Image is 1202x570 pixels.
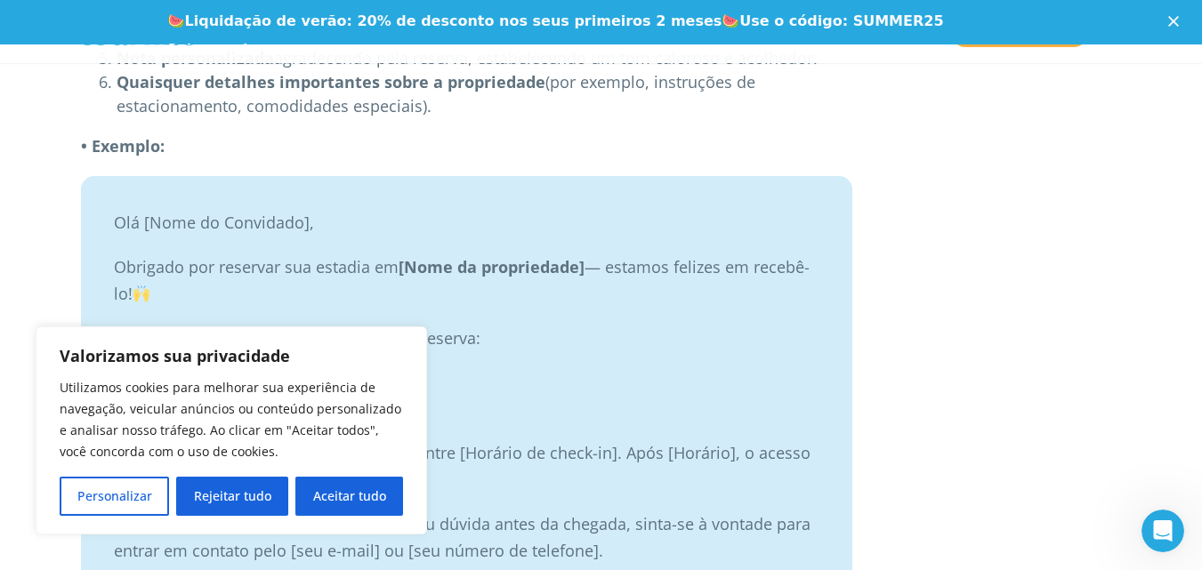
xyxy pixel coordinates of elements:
[167,41,257,60] a: Saber mais
[167,41,257,58] font: Saber mais
[60,345,290,366] font: Valorizamos sua privacidade
[114,256,399,277] font: Obrigado por reservar sua estadia em
[295,477,403,516] button: Aceitar tudo
[739,12,943,29] font: Use o código: SUMMER25
[194,487,271,504] font: Rejeitar tudo
[313,487,386,504] font: Aceitar tudo
[176,477,288,516] button: Rejeitar tudo
[117,71,545,92] font: Quaisquer detalhes importantes sobre a propriedade
[81,135,165,157] font: • Exemplo:
[1168,16,1186,27] div: Fechar
[167,12,185,29] font: 🍉
[185,12,722,29] font: Liquidação de verão: 20% de desconto nos seus primeiros 2 meses
[60,379,401,460] font: Utilizamos cookies para melhorar sua experiência de navegação, veicular anúncios ou conteúdo pers...
[399,256,585,277] font: [Nome da propriedade]
[114,442,811,490] font: Você pode chegar a qualquer momento entre [Horário de check-in]. Após [Horário], o acesso à propr...
[722,12,739,29] font: 🍉
[114,212,314,233] font: Olá [Nome do Convidado],
[1141,510,1184,552] iframe: Chat ao vivo do Intercom
[60,477,169,516] button: Personalizar
[114,513,811,561] font: Caso você tenha algum pedido especial ou dúvida antes da chegada, sinta-se à vontade para entrar ...
[77,487,152,504] font: Personalizar
[114,256,810,304] font: — estamos felizes em recebê-lo!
